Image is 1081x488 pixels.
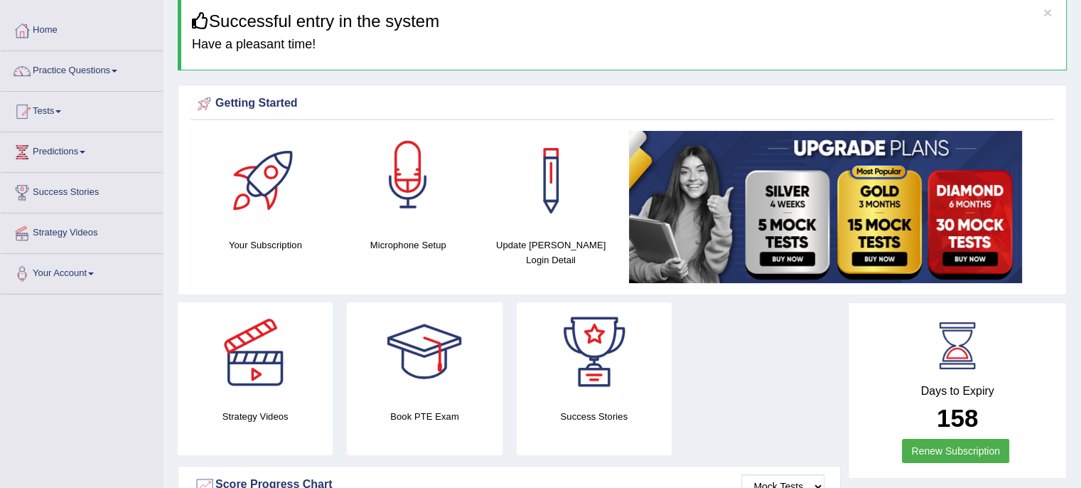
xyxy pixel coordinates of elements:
[1,51,163,87] a: Practice Questions
[192,38,1055,52] h4: Have a pleasant time!
[1043,5,1052,20] button: ×
[902,439,1009,463] a: Renew Subscription
[487,238,615,267] h4: Update [PERSON_NAME] Login Detail
[201,238,330,253] h4: Your Subscription
[1,132,163,168] a: Predictions
[517,409,672,424] h4: Success Stories
[1,11,163,46] a: Home
[629,131,1022,283] img: small5.jpg
[194,93,1050,115] div: Getting Started
[864,385,1050,398] h4: Days to Expiry
[344,238,473,253] h4: Microphone Setup
[178,409,333,424] h4: Strategy Videos
[1,92,163,127] a: Tests
[937,404,978,432] b: 158
[1,213,163,249] a: Strategy Videos
[347,409,502,424] h4: Book PTE Exam
[192,12,1055,31] h3: Successful entry in the system
[1,173,163,208] a: Success Stories
[1,254,163,290] a: Your Account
